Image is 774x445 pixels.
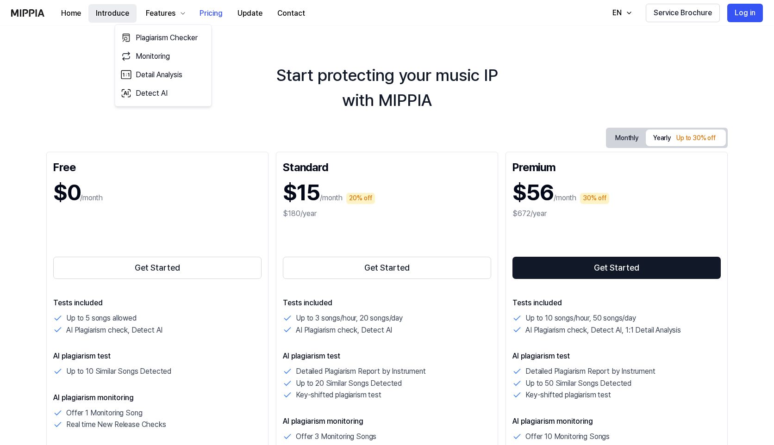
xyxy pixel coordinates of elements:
a: Pricing [192,0,230,26]
div: Free [53,159,262,173]
p: AI plagiarism test [512,351,721,362]
p: AI plagiarism monitoring [53,392,262,403]
p: /month [554,192,576,204]
p: Tests included [283,297,491,309]
div: Premium [512,159,721,173]
a: Get Started [53,255,262,281]
a: Detect AI [119,84,208,103]
p: AI plagiarism test [283,351,491,362]
p: Key-shifted plagiarism test [296,389,381,401]
button: Get Started [283,257,491,279]
div: Up to 30% off [674,133,718,144]
p: Up to 20 Similar Songs Detected [296,377,402,389]
p: Offer 10 Monitoring Songs [525,431,610,443]
div: 20% off [346,193,375,204]
p: Detailed Plagiarism Report by Instrument [296,365,426,377]
button: Yearly [646,130,726,146]
a: Get Started [283,255,491,281]
h1: $56 [512,177,554,208]
button: Log in [727,4,763,22]
a: Update [230,0,270,26]
button: Service Brochure [646,4,720,22]
p: Up to 10 Similar Songs Detected [66,365,171,377]
a: Monitoring [119,47,208,66]
button: Pricing [192,4,230,23]
button: Get Started [53,257,262,279]
button: EN [603,4,638,22]
button: Get Started [512,257,721,279]
p: Offer 3 Monitoring Songs [296,431,376,443]
p: Up to 3 songs/hour, 20 songs/day [296,312,403,324]
p: AI Plagiarism check, Detect AI [66,324,162,336]
div: 30% off [580,193,609,204]
button: Contact [270,4,312,23]
button: Monthly [608,131,646,145]
p: AI plagiarism test [53,351,262,362]
div: Standard [283,159,491,173]
div: $672/year [512,208,721,219]
p: AI plagiarism monitoring [283,416,491,427]
h1: $15 [283,177,320,208]
button: Introduce [88,4,137,23]
a: Detail Analysis [119,66,208,84]
button: Update [230,4,270,23]
p: Tests included [512,297,721,309]
a: Plagiarism Checker [119,29,208,47]
img: logo [11,9,44,17]
button: Home [54,4,88,23]
p: Detailed Plagiarism Report by Instrument [525,365,655,377]
button: Features [137,4,192,23]
p: Up to 5 songs allowed [66,312,137,324]
p: Tests included [53,297,262,309]
p: AI Plagiarism check, Detect AI [296,324,392,336]
p: AI plagiarism monitoring [512,416,721,427]
p: Real time New Release Checks [66,419,166,431]
div: $180/year [283,208,491,219]
p: Up to 50 Similar Songs Detected [525,377,631,389]
p: Up to 10 songs/hour, 50 songs/day [525,312,636,324]
p: /month [80,192,103,204]
h1: $0 [53,177,80,208]
div: Features [144,8,177,19]
a: Get Started [512,255,721,281]
p: Key-shifted plagiarism test [525,389,611,401]
p: /month [320,192,343,204]
div: EN [611,7,624,19]
p: AI Plagiarism check, Detect AI, 1:1 Detail Analysis [525,324,681,336]
p: Offer 1 Monitoring Song [66,407,142,419]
